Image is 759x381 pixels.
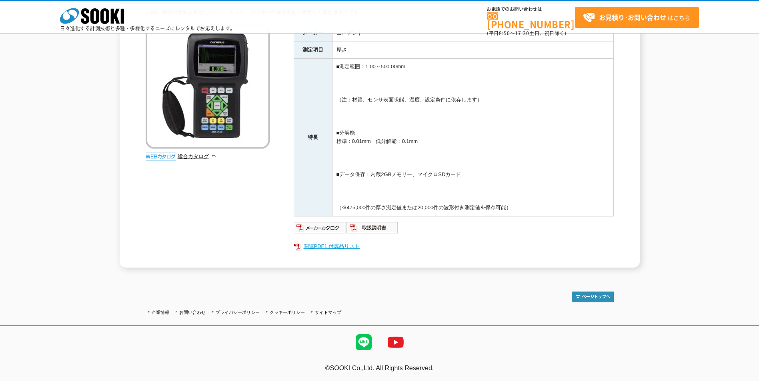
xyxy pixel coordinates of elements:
[294,226,346,232] a: メーカーカタログ
[294,58,332,216] th: 特長
[152,310,169,315] a: 企業情報
[572,292,614,302] img: トップページへ
[487,12,575,29] a: [PHONE_NUMBER]
[346,221,399,234] img: 取扱説明書
[146,25,270,149] img: 超音波厚さ計(腐食検査用) 38DL PLUS
[499,30,510,37] span: 8:50
[346,226,399,232] a: 取扱説明書
[315,310,341,315] a: サイトマップ
[294,221,346,234] img: メーカーカタログ
[599,12,666,22] strong: お見積り･お問い合わせ
[575,7,699,28] a: お見積り･お問い合わせはこちら
[380,326,412,358] img: YouTube
[270,310,305,315] a: クッキーポリシー
[294,241,614,252] a: 関連PDF1 付属品リスト
[178,153,217,159] a: 総合カタログ
[216,310,260,315] a: プライバシーポリシー
[60,26,235,31] p: 日々進化する計測技術と多種・多様化するニーズにレンタルでお応えします。
[179,310,206,315] a: お問い合わせ
[515,30,529,37] span: 17:30
[146,153,176,161] img: webカタログ
[332,58,613,216] td: ■測定範囲：1.00～500.00mm （注：材質、センサ表面状態、温度、設定条件に依存します） ■分解能 標準：0.01mm 低分解能：0.1mm ■データ保存：内蔵2GBメモリー、マイクロS...
[294,42,332,58] th: 測定項目
[332,42,613,58] td: 厚さ
[728,373,759,380] a: テストMail
[487,7,575,12] span: お電話でのお問い合わせは
[348,326,380,358] img: LINE
[583,12,690,24] span: はこちら
[487,30,566,37] span: (平日 ～ 土日、祝日除く)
